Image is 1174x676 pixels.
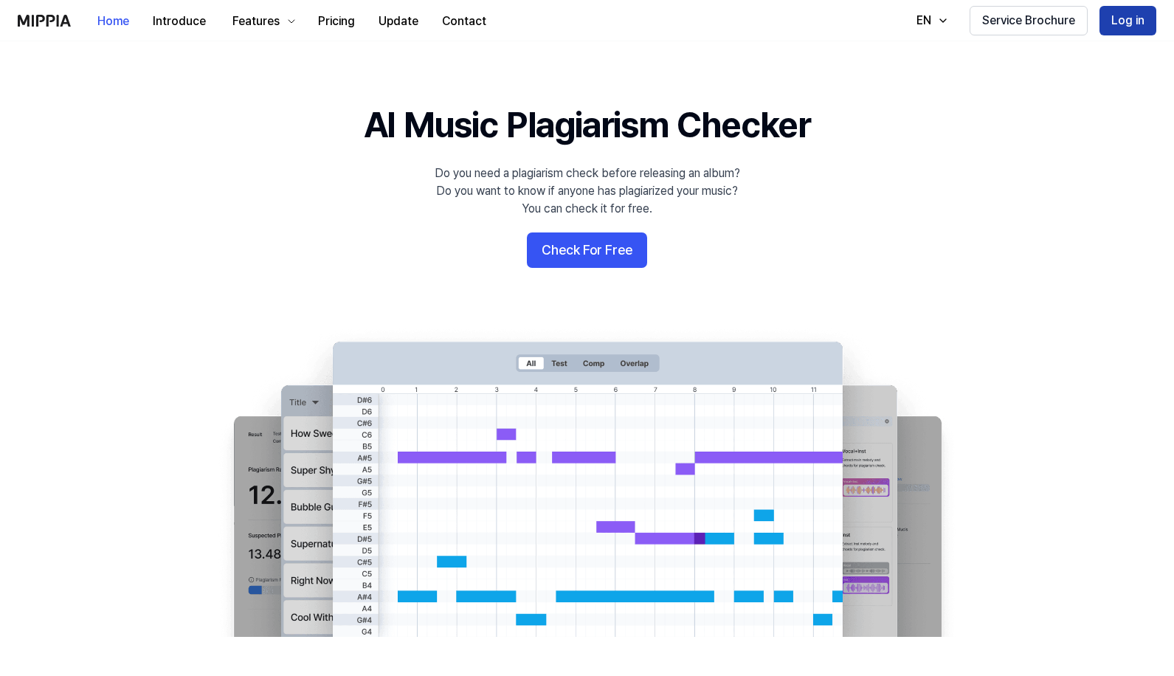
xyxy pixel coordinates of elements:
button: Log in [1099,6,1156,35]
button: Features [218,7,306,36]
div: EN [914,12,934,30]
button: EN [902,6,958,35]
button: Check For Free [527,232,647,268]
button: Introduce [141,7,218,36]
div: Features [229,13,283,30]
button: Service Brochure [970,6,1088,35]
button: Update [367,7,430,36]
div: Do you need a plagiarism check before releasing an album? Do you want to know if anyone has plagi... [435,165,740,218]
a: Home [86,1,141,41]
button: Home [86,7,141,36]
button: Contact [430,7,498,36]
a: Update [367,1,430,41]
button: Pricing [306,7,367,36]
img: main Image [204,327,971,637]
h1: AI Music Plagiarism Checker [364,100,810,150]
img: logo [18,15,71,27]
